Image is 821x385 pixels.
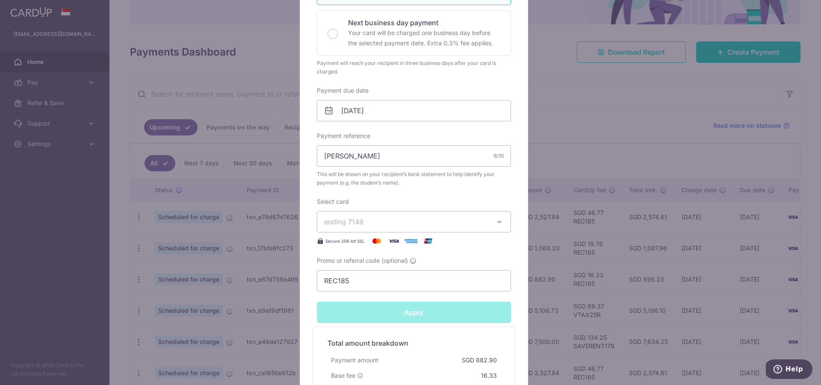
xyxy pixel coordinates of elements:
[317,86,369,95] label: Payment due date
[402,236,419,246] img: American Express
[317,197,349,206] label: Select card
[328,353,382,368] div: Payment amount
[328,338,500,348] h5: Total amount breakdown
[419,236,437,246] img: UnionPay
[317,170,511,187] span: This will be shown on your recipient’s bank statement to help identify your payment (e.g. the stu...
[478,368,500,383] div: 16.33
[493,152,504,160] div: 9/35
[331,371,355,380] span: Base fee
[325,238,365,244] span: Secure 256-bit SSL
[458,353,500,368] div: SGD 882.90
[317,256,408,265] span: Promo or referral code (optional)
[317,132,370,140] label: Payment reference
[385,236,402,246] img: Visa
[317,100,511,121] input: DD / MM / YYYY
[348,28,500,48] p: Your card will be charged one business day before the selected payment date. Extra 0.3% fee applies.
[766,359,812,381] iframe: Opens a widget where you can find more information
[324,217,363,226] span: ending 7149
[317,59,511,76] div: Payment will reach your recipient in three business days after your card is charged.
[368,236,385,246] img: Mastercard
[317,211,511,232] button: ending 7149
[348,18,500,28] p: Next business day payment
